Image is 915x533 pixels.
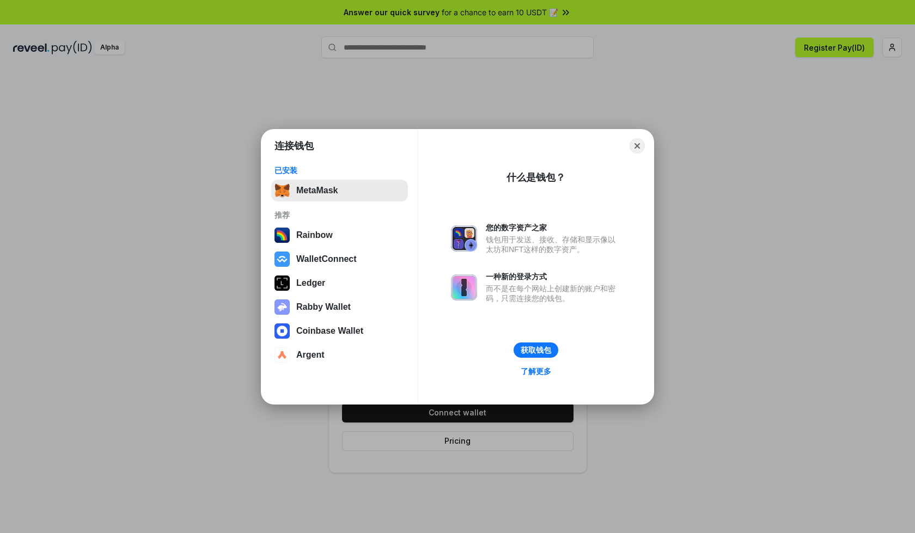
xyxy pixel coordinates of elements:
[271,272,408,294] button: Ledger
[274,323,290,339] img: svg+xml,%3Csvg%20width%3D%2228%22%20height%3D%2228%22%20viewBox%3D%220%200%2028%2028%22%20fill%3D...
[296,350,325,360] div: Argent
[271,180,408,201] button: MetaMask
[296,186,338,195] div: MetaMask
[486,223,621,232] div: 您的数字资产之家
[271,320,408,342] button: Coinbase Wallet
[486,284,621,303] div: 而不是在每个网站上创建新的账户和密码，只需连接您的钱包。
[630,138,645,154] button: Close
[451,225,477,252] img: svg+xml,%3Csvg%20xmlns%3D%22http%3A%2F%2Fwww.w3.org%2F2000%2Fsvg%22%20fill%3D%22none%22%20viewBox...
[274,228,290,243] img: svg+xml,%3Csvg%20width%3D%22120%22%20height%3D%22120%22%20viewBox%3D%220%200%20120%20120%22%20fil...
[296,302,351,312] div: Rabby Wallet
[274,252,290,267] img: svg+xml,%3Csvg%20width%3D%2228%22%20height%3D%2228%22%20viewBox%3D%220%200%2028%2028%22%20fill%3D...
[296,278,325,288] div: Ledger
[521,345,551,355] div: 获取钱包
[486,272,621,281] div: 一种新的登录方式
[274,139,314,152] h1: 连接钱包
[296,230,333,240] div: Rainbow
[271,248,408,270] button: WalletConnect
[274,275,290,291] img: svg+xml,%3Csvg%20xmlns%3D%22http%3A%2F%2Fwww.w3.org%2F2000%2Fsvg%22%20width%3D%2228%22%20height%3...
[271,224,408,246] button: Rainbow
[296,326,363,336] div: Coinbase Wallet
[296,254,357,264] div: WalletConnect
[271,296,408,318] button: Rabby Wallet
[274,183,290,198] img: svg+xml,%3Csvg%20fill%3D%22none%22%20height%3D%2233%22%20viewBox%3D%220%200%2035%2033%22%20width%...
[274,210,405,220] div: 推荐
[274,347,290,363] img: svg+xml,%3Csvg%20width%3D%2228%22%20height%3D%2228%22%20viewBox%3D%220%200%2028%2028%22%20fill%3D...
[271,344,408,366] button: Argent
[274,166,405,175] div: 已安装
[514,364,558,378] a: 了解更多
[514,342,558,358] button: 获取钱包
[451,274,477,301] img: svg+xml,%3Csvg%20xmlns%3D%22http%3A%2F%2Fwww.w3.org%2F2000%2Fsvg%22%20fill%3D%22none%22%20viewBox...
[507,171,565,184] div: 什么是钱包？
[486,235,621,254] div: 钱包用于发送、接收、存储和显示像以太坊和NFT这样的数字资产。
[274,299,290,315] img: svg+xml,%3Csvg%20xmlns%3D%22http%3A%2F%2Fwww.w3.org%2F2000%2Fsvg%22%20fill%3D%22none%22%20viewBox...
[521,366,551,376] div: 了解更多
